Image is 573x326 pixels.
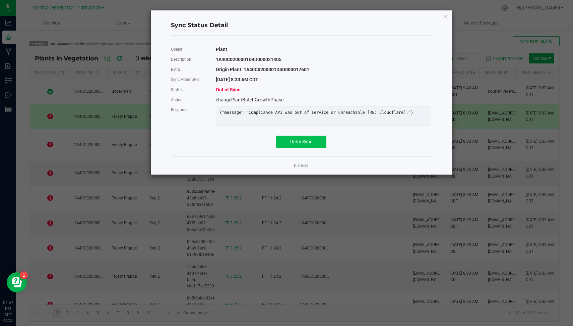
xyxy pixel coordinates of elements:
div: {"message":"Compliance API was out of service or unreachable [RE: Cloudflare]."} [214,110,433,115]
div: Plant [211,44,436,54]
div: Object [166,44,211,54]
div: Origin Plant: 1A40C0200001D4D000017601 [211,64,436,75]
div: 1A40C0200001D4D000021405 [211,54,436,64]
button: Retry Sync [276,136,326,148]
a: Dismiss [294,163,308,169]
div: Response [166,105,211,115]
span: Sync Status Detail [171,21,228,30]
div: changePlantBatchGrowthPhase [211,95,436,105]
span: Retry Sync [290,139,312,144]
div: [DATE] 8:33 AM CDT [211,75,436,85]
div: Status [166,85,211,95]
button: Close [443,12,448,20]
span: Out of Sync [216,87,240,92]
iframe: Resource center unread badge [20,271,28,279]
iframe: Resource center [7,272,27,292]
div: Action [166,95,211,105]
div: Description [166,54,211,64]
div: Extra [166,64,211,75]
div: Sync Attempted [166,75,211,85]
